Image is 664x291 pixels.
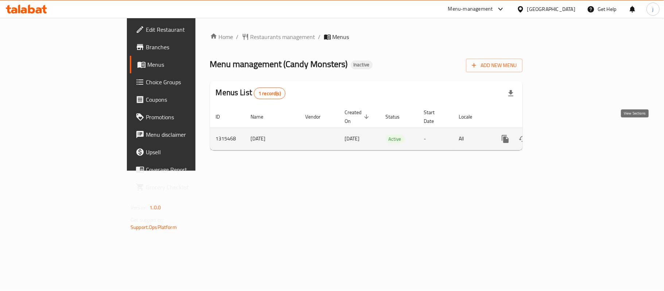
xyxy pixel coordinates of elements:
a: Menu disclaimer [130,126,238,143]
span: Promotions [146,113,232,121]
div: Export file [502,85,520,102]
span: Add New Menu [472,61,517,70]
span: Inactive [351,62,373,68]
span: Get support on: [131,215,164,225]
a: Choice Groups [130,73,238,91]
span: 1 record(s) [254,90,285,97]
span: Status [386,112,409,121]
span: Edit Restaurant [146,25,232,34]
span: Vendor [306,112,330,121]
div: Inactive [351,61,373,69]
a: Menus [130,56,238,73]
span: Restaurants management [251,32,315,41]
td: - [418,128,453,150]
a: Restaurants management [242,32,315,41]
a: Coupons [130,91,238,108]
span: [DATE] [345,134,360,143]
span: Version: [131,203,148,212]
span: Created On [345,108,371,125]
span: Name [251,112,273,121]
span: Choice Groups [146,78,232,86]
span: Upsell [146,148,232,156]
button: Add New Menu [466,59,523,72]
span: Menus [333,32,349,41]
span: Locale [459,112,482,121]
span: Coupons [146,95,232,104]
span: Active [386,135,404,143]
span: Menu disclaimer [146,130,232,139]
a: Upsell [130,143,238,161]
a: Branches [130,38,238,56]
span: 1.0.0 [150,203,161,212]
span: Menu management ( Candy Monsters ) [210,56,348,72]
div: [GEOGRAPHIC_DATA] [527,5,575,13]
span: Menus [147,60,232,69]
div: Menu-management [448,5,493,13]
a: Support.OpsPlatform [131,222,177,232]
span: Start Date [424,108,444,125]
th: Actions [491,106,572,128]
span: ID [216,112,230,121]
span: Branches [146,43,232,51]
button: more [497,130,514,148]
li: / [318,32,321,41]
td: All [453,128,491,150]
a: Promotions [130,108,238,126]
table: enhanced table [210,106,572,150]
nav: breadcrumb [210,32,523,41]
a: Edit Restaurant [130,21,238,38]
span: Grocery Checklist [146,183,232,191]
a: Coverage Report [130,161,238,178]
span: Coverage Report [146,165,232,174]
a: Grocery Checklist [130,178,238,196]
div: Total records count [254,88,286,99]
h2: Menus List [216,87,286,99]
span: j [652,5,653,13]
td: [DATE] [245,128,300,150]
